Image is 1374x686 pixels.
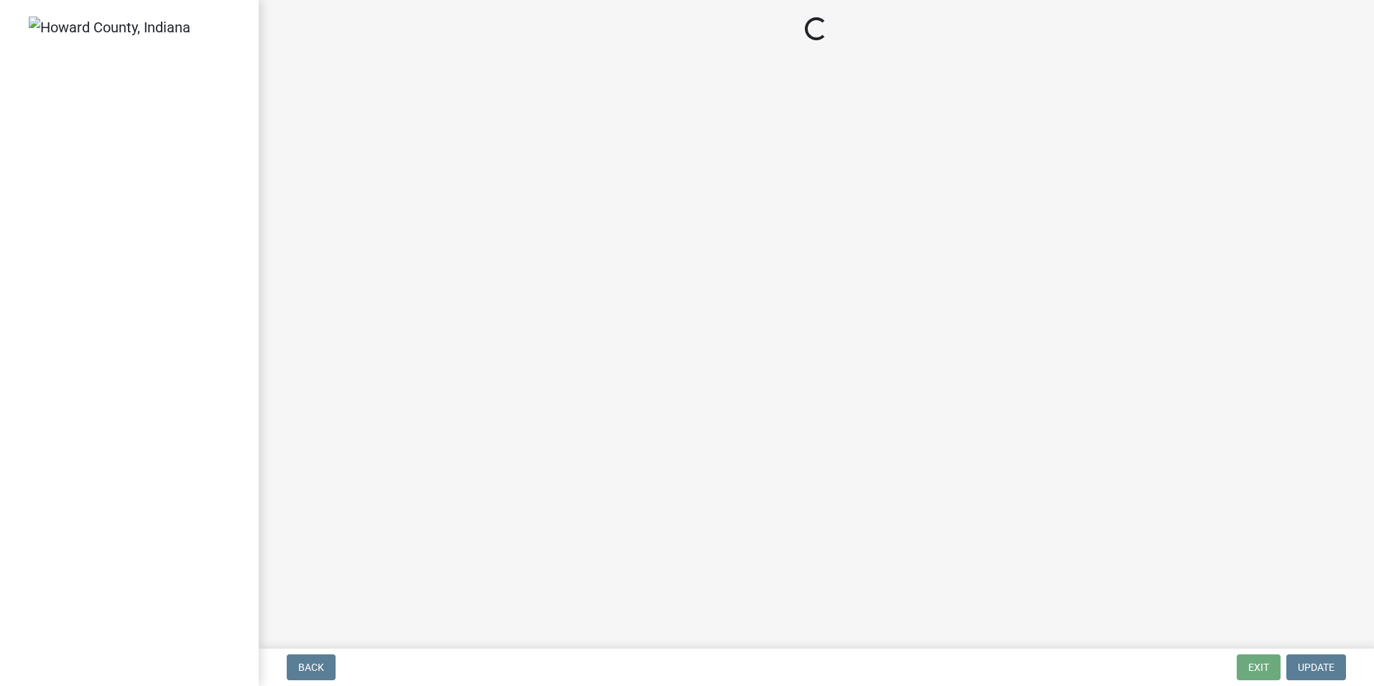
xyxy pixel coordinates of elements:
[1237,654,1281,680] button: Exit
[287,654,336,680] button: Back
[1298,662,1334,673] span: Update
[298,662,324,673] span: Back
[29,17,190,38] img: Howard County, Indiana
[1286,654,1346,680] button: Update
